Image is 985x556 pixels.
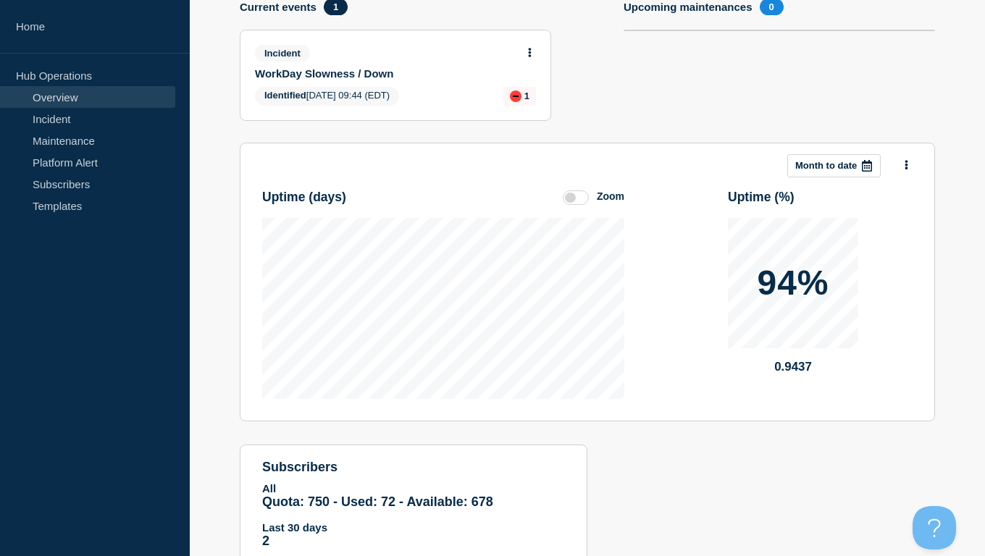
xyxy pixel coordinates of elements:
p: 1 [524,90,529,101]
h4: Upcoming maintenances [624,1,753,13]
p: Month to date [795,160,857,171]
p: All [262,482,565,494]
span: Quota: 750 - Used: 72 - Available: 678 [262,494,493,509]
a: WorkDay Slowness / Down [255,67,516,80]
button: Month to date [787,154,881,177]
iframe: Help Scout Beacon - Open [913,506,956,549]
h3: Uptime ( % ) [728,190,795,205]
p: Last 30 days [262,521,565,534]
h4: Current events [240,1,317,13]
div: down [510,90,521,102]
h3: Uptime ( days ) [262,190,346,205]
p: 2 [262,534,565,549]
h4: subscribers [262,460,565,475]
span: Identified [264,90,306,101]
p: 0.9437 [728,360,858,374]
span: Incident [255,45,310,62]
p: 94% [757,266,829,300]
span: [DATE] 09:44 (EDT) [255,87,399,106]
div: Zoom [597,190,624,202]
